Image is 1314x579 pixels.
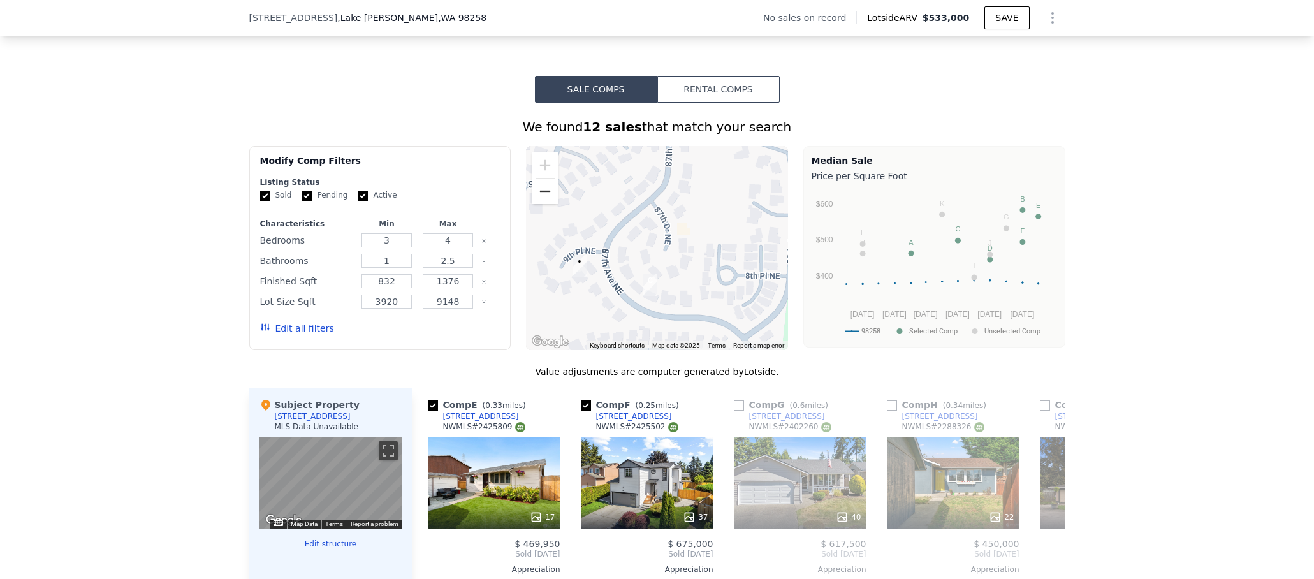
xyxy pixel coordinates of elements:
[529,333,571,350] a: Open this area in Google Maps (opens a new window)
[749,421,831,432] div: NWMLS # 2402260
[938,401,991,410] span: ( miles)
[1040,411,1131,421] a: [STREET_ADDRESS]
[1010,310,1034,319] text: [DATE]
[1004,213,1009,221] text: G
[734,399,833,411] div: Comp G
[763,11,856,24] div: No sales on record
[259,437,402,529] div: Street View
[260,177,500,187] div: Listing Status
[259,437,402,529] div: Map
[260,190,292,201] label: Sold
[249,118,1065,136] div: We found that match your search
[532,179,558,204] button: Zoom out
[984,6,1029,29] button: SAVE
[249,365,1065,378] div: Value adjustments are computer generated by Lotside .
[734,564,866,575] div: Appreciation
[631,401,684,410] span: ( miles)
[887,399,991,411] div: Comp H
[887,411,978,421] a: [STREET_ADDRESS]
[1055,421,1137,432] div: NWMLS # 2372200
[428,411,519,421] a: [STREET_ADDRESS]
[734,549,866,559] span: Sold [DATE]
[882,310,907,319] text: [DATE]
[529,333,571,350] img: Google
[1055,411,1131,421] div: [STREET_ADDRESS]
[259,539,402,549] button: Edit structure
[260,231,354,249] div: Bedrooms
[683,511,708,524] div: 37
[515,539,560,549] span: $ 469,950
[302,190,347,201] label: Pending
[821,539,866,549] span: $ 617,500
[815,200,833,209] text: $600
[984,327,1040,335] text: Unselected Comp
[485,401,502,410] span: 0.33
[887,549,1019,559] span: Sold [DATE]
[652,342,700,349] span: Map data ©2025
[428,549,560,559] span: Sold [DATE]
[945,401,963,410] span: 0.34
[443,411,519,421] div: [STREET_ADDRESS]
[596,421,678,432] div: NWMLS # 2425502
[260,322,334,335] button: Edit all filters
[812,185,1057,344] svg: A chart.
[887,564,1019,575] div: Appreciation
[749,411,825,421] div: [STREET_ADDRESS]
[590,341,645,350] button: Keyboard shortcuts
[259,399,360,411] div: Subject Property
[955,225,960,233] text: C
[821,422,831,432] img: NWMLS Logo
[657,76,780,103] button: Rental Comps
[428,399,531,411] div: Comp E
[902,421,984,432] div: NWMLS # 2288326
[785,401,833,410] span: ( miles)
[275,421,359,432] div: MLS Data Unavailable
[815,235,833,244] text: $500
[581,399,684,411] div: Comp F
[581,411,672,421] a: [STREET_ADDRESS]
[275,411,351,421] div: [STREET_ADDRESS]
[945,310,970,319] text: [DATE]
[708,342,726,349] a: Terms (opens in new tab)
[1035,202,1040,209] text: E
[443,421,525,432] div: NWMLS # 2425809
[532,152,558,178] button: Zoom in
[358,191,368,201] input: Active
[358,219,414,229] div: Min
[909,238,914,246] text: A
[812,167,1057,185] div: Price per Square Foot
[581,564,713,575] div: Appreciation
[867,11,922,24] span: Lotside ARV
[478,401,531,410] span: ( miles)
[263,512,305,529] a: Open this area in Google Maps (opens a new window)
[988,239,992,247] text: J
[581,549,713,559] span: Sold [DATE]
[249,11,338,24] span: [STREET_ADDRESS]
[733,342,784,349] a: Report a map error
[977,310,1002,319] text: [DATE]
[302,191,312,201] input: Pending
[260,154,500,177] div: Modify Comp Filters
[974,539,1019,549] span: $ 450,000
[583,119,642,135] strong: 12 sales
[815,272,833,281] text: $400
[668,422,678,432] img: NWMLS Logo
[274,520,282,526] button: Keyboard shortcuts
[861,327,880,335] text: 98258
[596,411,672,421] div: [STREET_ADDRESS]
[260,272,354,290] div: Finished Sqft
[1040,5,1065,31] button: Show Options
[481,300,486,305] button: Clear
[989,511,1014,524] div: 22
[263,512,305,529] img: Google
[923,13,970,23] span: $533,000
[973,262,975,270] text: I
[1020,195,1025,203] text: B
[638,401,655,410] span: 0.25
[861,229,865,237] text: L
[325,520,343,527] a: Terms (opens in new tab)
[836,511,861,524] div: 40
[428,564,560,575] div: Appreciation
[643,274,657,296] div: 809 87th Ave NE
